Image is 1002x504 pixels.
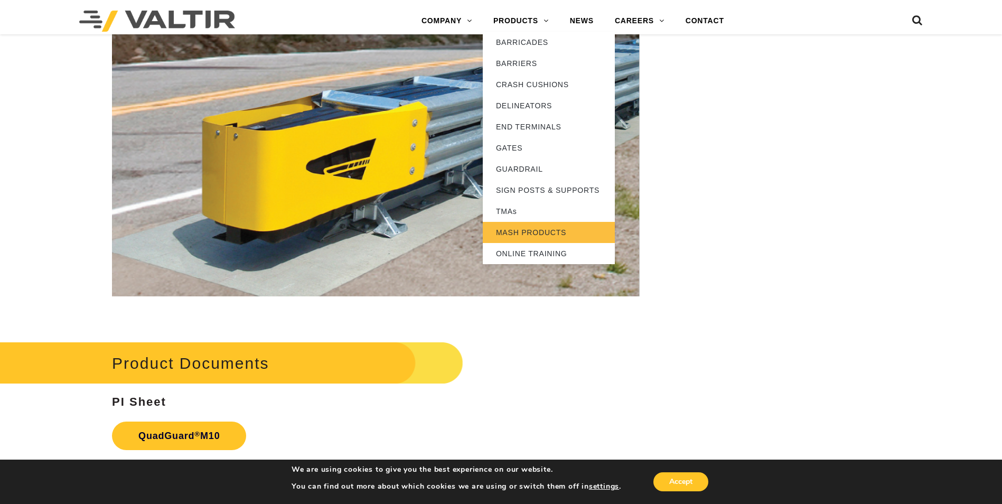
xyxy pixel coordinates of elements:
[483,32,615,53] a: BARRICADES
[112,422,246,450] a: QuadGuard®M10
[675,11,735,32] a: CONTACT
[483,95,615,116] a: DELINEATORS
[292,465,621,474] p: We are using cookies to give you the best experience on our website.
[653,472,708,491] button: Accept
[483,74,615,95] a: CRASH CUSHIONS
[483,158,615,180] a: GUARDRAIL
[559,11,604,32] a: NEWS
[483,116,615,137] a: END TERMINALS
[589,482,619,491] button: settings
[112,395,166,408] strong: PI Sheet
[604,11,675,32] a: CAREERS
[483,222,615,243] a: MASH PRODUCTS
[79,11,235,32] img: Valtir
[194,430,200,438] sup: ®
[483,137,615,158] a: GATES
[483,11,559,32] a: PRODUCTS
[483,53,615,74] a: BARRIERS
[292,482,621,491] p: You can find out more about which cookies we are using or switch them off in .
[411,11,483,32] a: COMPANY
[483,243,615,264] a: ONLINE TRAINING
[483,201,615,222] a: TMAs
[483,180,615,201] a: SIGN POSTS & SUPPORTS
